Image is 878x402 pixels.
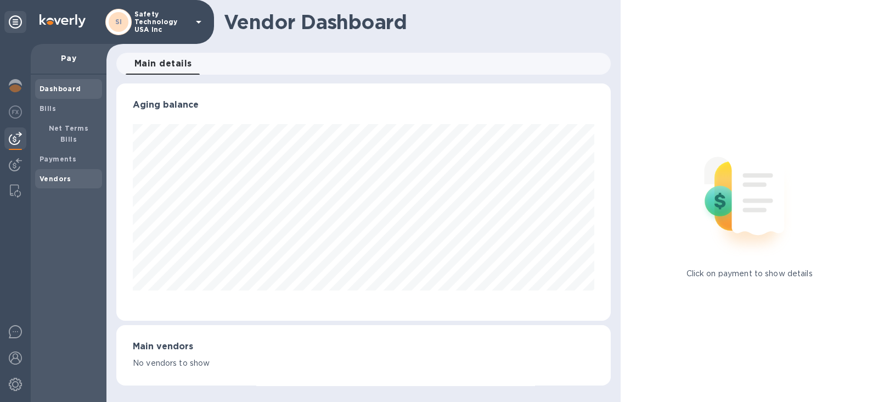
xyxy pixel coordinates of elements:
img: Logo [40,14,86,27]
h3: Main vendors [133,342,594,352]
p: Safety Technology USA Inc [134,10,189,33]
h1: Vendor Dashboard [224,10,603,33]
p: Pay [40,53,98,64]
div: Unpin categories [4,11,26,33]
b: Bills [40,104,56,113]
b: Payments [40,155,76,163]
b: Net Terms Bills [49,124,89,143]
b: Dashboard [40,85,81,93]
b: SI [115,18,122,26]
b: Vendors [40,175,71,183]
h3: Aging balance [133,100,594,110]
span: Main details [134,56,192,71]
img: Foreign exchange [9,105,22,119]
p: Click on payment to show details [686,268,813,280]
p: No vendors to show [133,358,594,369]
